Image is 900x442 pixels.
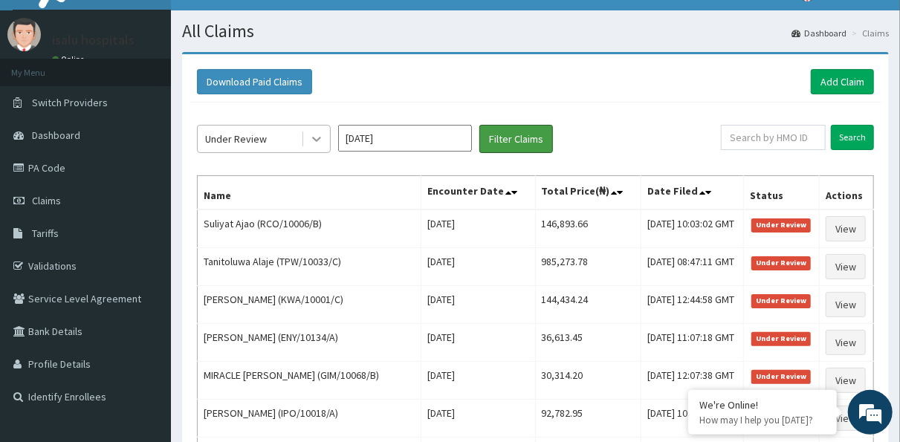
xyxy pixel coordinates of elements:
div: Under Review [205,131,267,146]
td: [DATE] [421,400,535,438]
td: 985,273.78 [535,248,641,286]
td: [PERSON_NAME] (ENY/10134/A) [198,324,421,362]
td: [DATE] 10:03:02 GMT [641,209,744,248]
textarea: Type your message and hit 'Enter' [7,289,283,341]
div: Minimize live chat window [244,7,279,43]
button: Filter Claims [479,125,553,153]
td: [DATE] 12:44:58 GMT [641,286,744,324]
td: MIRACLE [PERSON_NAME] (GIM/10068/B) [198,362,421,400]
th: Status [743,176,819,210]
td: [DATE] 10:43:40 GMT [641,400,744,438]
td: 146,893.66 [535,209,641,248]
th: Actions [820,176,874,210]
h1: All Claims [182,22,889,41]
span: Under Review [751,370,812,383]
th: Encounter Date [421,176,535,210]
td: [DATE] [421,248,535,286]
a: View [826,330,866,355]
p: isalu hospitals [52,33,135,47]
td: [DATE] [421,286,535,324]
th: Name [198,176,421,210]
td: 144,434.24 [535,286,641,324]
li: Claims [848,27,889,39]
img: User Image [7,18,41,51]
a: View [826,254,866,279]
a: View [826,216,866,241]
td: [DATE] [421,324,535,362]
span: Under Review [751,332,812,345]
a: View [826,368,866,393]
span: Under Review [751,294,812,308]
div: Chat with us now [77,83,250,103]
td: [PERSON_NAME] (IPO/10018/A) [198,400,421,438]
a: Online [52,54,88,65]
th: Total Price(₦) [535,176,641,210]
span: Claims [32,194,61,207]
span: Under Review [751,218,812,232]
a: View [826,292,866,317]
input: Select Month and Year [338,125,472,152]
a: Dashboard [791,27,846,39]
button: Download Paid Claims [197,69,312,94]
span: Under Review [751,256,812,270]
td: [DATE] 08:47:11 GMT [641,248,744,286]
a: View [826,406,866,431]
td: 30,314.20 [535,362,641,400]
div: We're Online! [699,398,826,412]
span: Tariffs [32,227,59,240]
td: Tanitoluwa Alaje (TPW/10033/C) [198,248,421,286]
td: [DATE] [421,362,535,400]
td: 36,613.45 [535,324,641,362]
td: Suliyat Ajao (RCO/10006/B) [198,209,421,248]
input: Search [831,125,874,150]
span: Switch Providers [32,96,108,109]
span: We're online! [86,129,205,279]
img: d_794563401_company_1708531726252_794563401 [27,74,60,111]
input: Search by HMO ID [721,125,826,150]
td: [DATE] 11:07:18 GMT [641,324,744,362]
td: [DATE] 12:07:38 GMT [641,362,744,400]
td: [DATE] [421,209,535,248]
span: Dashboard [32,129,80,142]
p: How may I help you today? [699,414,826,426]
td: 92,782.95 [535,400,641,438]
a: Add Claim [811,69,874,94]
td: [PERSON_NAME] (KWA/10001/C) [198,286,421,324]
th: Date Filed [641,176,744,210]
